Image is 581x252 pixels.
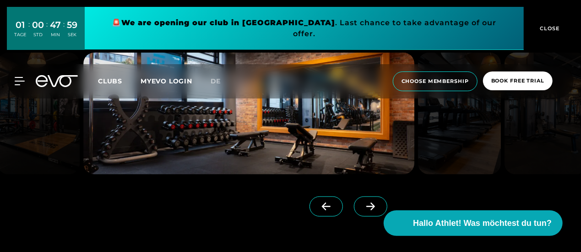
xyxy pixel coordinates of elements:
[491,77,544,85] span: book free trial
[67,32,77,38] div: SEK
[98,77,122,85] span: Clubs
[14,32,26,38] div: TAGE
[32,18,44,32] div: 00
[14,18,26,32] div: 01
[28,19,30,44] div: :
[98,77,141,85] a: Clubs
[480,71,555,91] a: book free trial
[67,18,77,32] div: 59
[390,71,480,91] a: choose membership
[32,32,44,38] div: STD
[50,32,61,38] div: MIN
[83,53,414,175] img: evofitness
[524,7,574,50] button: CLOSE
[211,76,232,87] a: de
[50,18,61,32] div: 47
[413,217,552,230] span: Hallo Athlet! Was möchtest du tun?
[63,19,65,44] div: :
[402,77,469,85] span: choose membership
[538,24,560,33] span: CLOSE
[211,77,221,85] span: de
[141,77,192,85] a: MYEVO LOGIN
[384,210,563,236] button: Hallo Athlet! Was möchtest du tun?
[46,19,48,44] div: :
[418,53,501,175] img: evofitness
